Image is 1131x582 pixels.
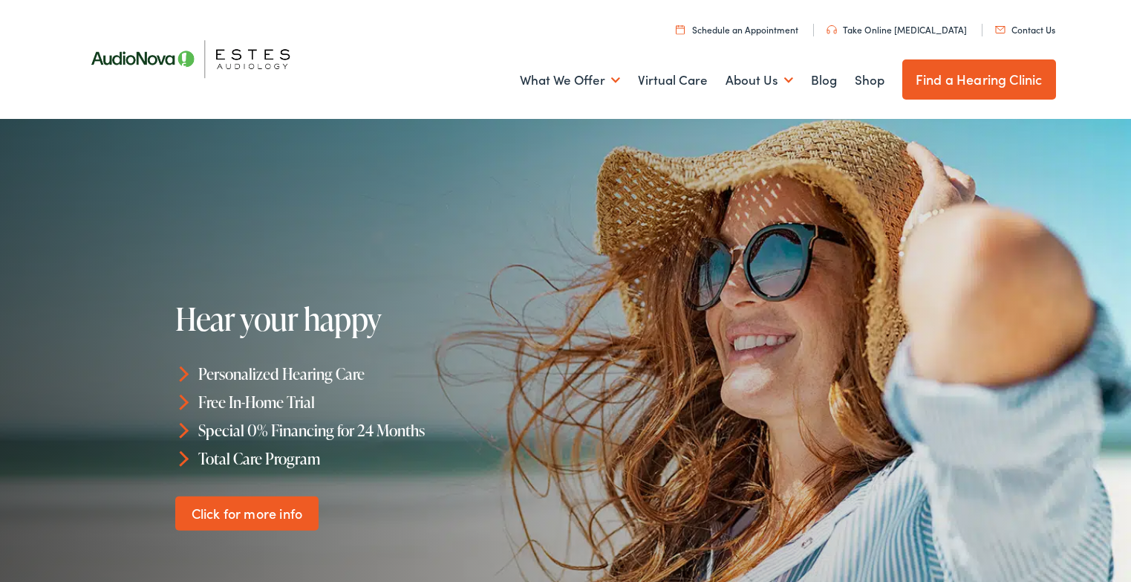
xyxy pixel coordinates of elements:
[811,53,837,108] a: Blog
[175,416,571,444] li: Special 0% Financing for 24 Months
[638,53,708,108] a: Virtual Care
[676,25,685,34] img: utility icon
[855,53,884,108] a: Shop
[175,302,571,336] h1: Hear your happy
[995,23,1055,36] a: Contact Us
[175,388,571,416] li: Free In-Home Trial
[827,25,837,34] img: utility icon
[676,23,798,36] a: Schedule an Appointment
[175,360,571,388] li: Personalized Hearing Care
[726,53,793,108] a: About Us
[827,23,967,36] a: Take Online [MEDICAL_DATA]
[175,444,571,472] li: Total Care Program
[995,26,1005,33] img: utility icon
[520,53,620,108] a: What We Offer
[902,59,1056,100] a: Find a Hearing Clinic
[175,496,319,531] a: Click for more info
